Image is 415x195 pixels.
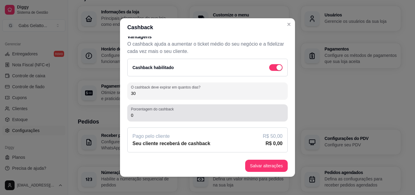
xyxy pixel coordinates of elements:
p: O cashback ajuda a aumentar o ticket médio do seu negócio e a fidelizar cada vez mais o seu cliente. [127,40,288,55]
label: O cashback deve expirar em quantos dias? [131,85,203,90]
article: Seu cliente receberá de cashback [132,140,210,147]
article: R$ 50,00 [263,133,283,140]
h1: Vantagens [127,33,288,40]
header: Cashback [120,18,295,37]
input: O cashback deve expirar em quantos dias? [131,90,284,96]
button: Salvar alterações [245,160,288,172]
label: Cashback habilitado [132,65,174,70]
input: Porcentagem do cashback [131,112,284,118]
button: Close [284,19,294,29]
label: Porcentagem do cashback [131,106,176,112]
article: R$ 0,00 [266,140,283,147]
article: Pago pelo cliente [132,133,170,140]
